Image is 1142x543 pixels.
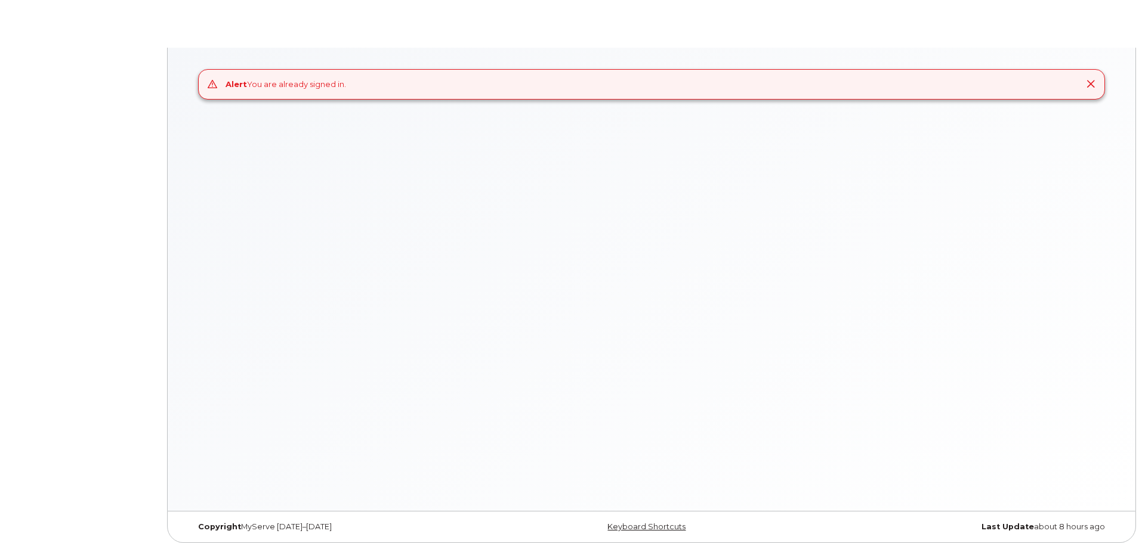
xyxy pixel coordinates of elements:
[607,522,686,531] a: Keyboard Shortcuts
[189,522,498,532] div: MyServe [DATE]–[DATE]
[226,79,247,89] strong: Alert
[981,522,1034,531] strong: Last Update
[226,79,346,90] div: You are already signed in.
[198,522,241,531] strong: Copyright
[805,522,1114,532] div: about 8 hours ago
